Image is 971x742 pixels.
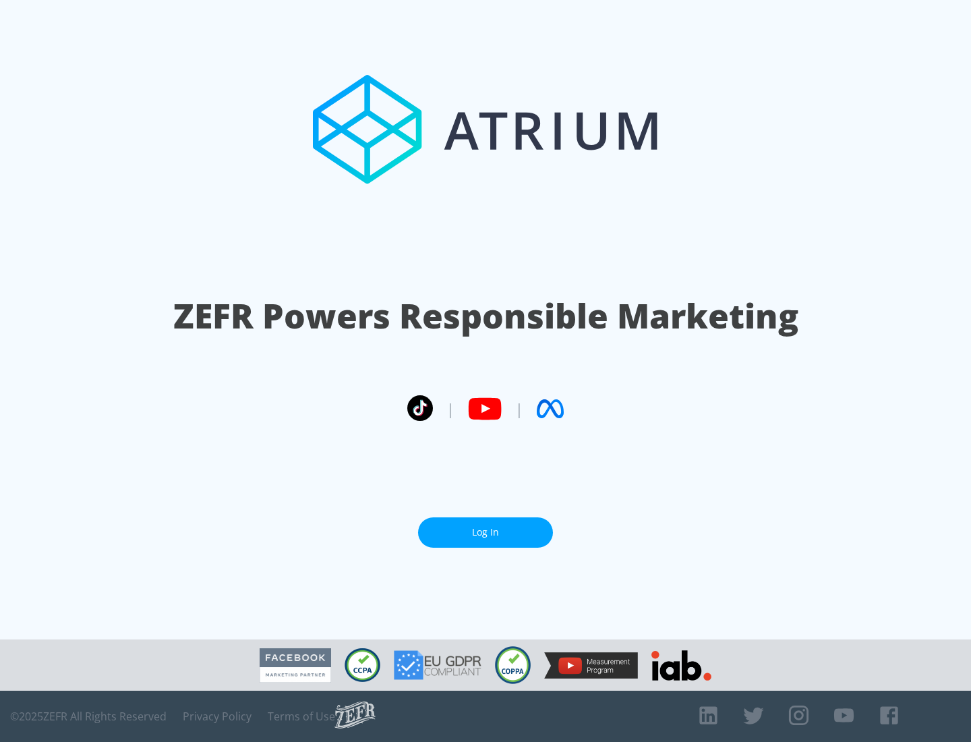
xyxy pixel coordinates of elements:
img: CCPA Compliant [345,648,380,682]
img: YouTube Measurement Program [544,652,638,679]
img: COPPA Compliant [495,646,531,684]
img: Facebook Marketing Partner [260,648,331,683]
span: © 2025 ZEFR All Rights Reserved [10,710,167,723]
a: Privacy Policy [183,710,252,723]
span: | [446,399,454,419]
img: IAB [651,650,711,681]
img: GDPR Compliant [394,650,481,680]
span: | [515,399,523,419]
h1: ZEFR Powers Responsible Marketing [173,293,798,339]
a: Log In [418,517,553,548]
a: Terms of Use [268,710,335,723]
